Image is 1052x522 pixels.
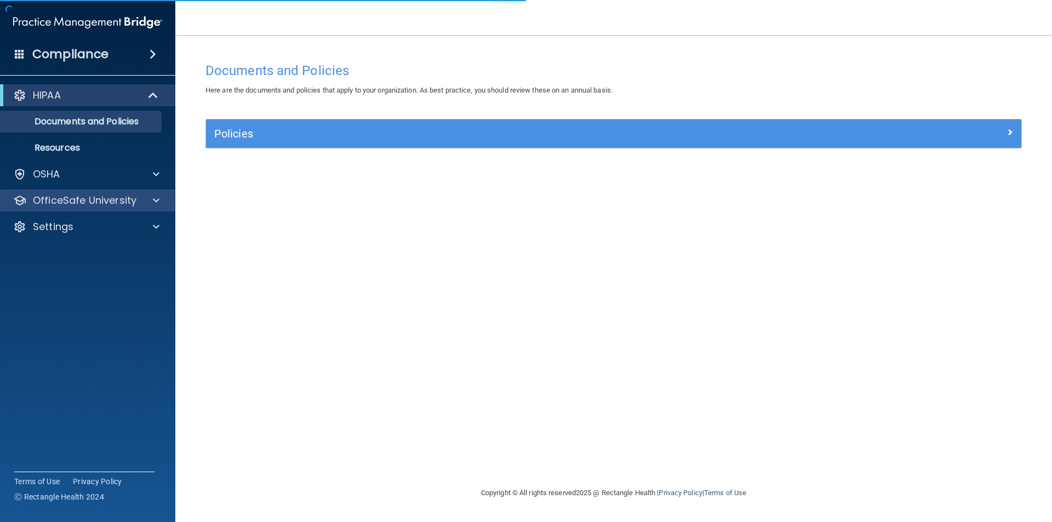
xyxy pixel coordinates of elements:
[214,128,809,140] h5: Policies
[414,475,814,510] div: Copyright © All rights reserved 2025 @ Rectangle Health | |
[14,491,104,502] span: Ⓒ Rectangle Health 2024
[205,86,613,94] span: Here are the documents and policies that apply to your organization. As best practice, you should...
[7,142,157,153] p: Resources
[13,168,159,181] a: OSHA
[33,89,61,102] p: HIPAA
[13,89,159,102] a: HIPAA
[214,125,1013,142] a: Policies
[704,489,746,497] a: Terms of Use
[33,220,73,233] p: Settings
[659,489,702,497] a: Privacy Policy
[14,476,60,487] a: Terms of Use
[73,476,122,487] a: Privacy Policy
[13,12,162,33] img: PMB logo
[862,444,1039,488] iframe: Drift Widget Chat Controller
[33,168,60,181] p: OSHA
[13,220,159,233] a: Settings
[205,64,1022,78] h4: Documents and Policies
[7,116,157,127] p: Documents and Policies
[32,47,108,62] h4: Compliance
[33,194,136,207] p: OfficeSafe University
[13,194,159,207] a: OfficeSafe University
